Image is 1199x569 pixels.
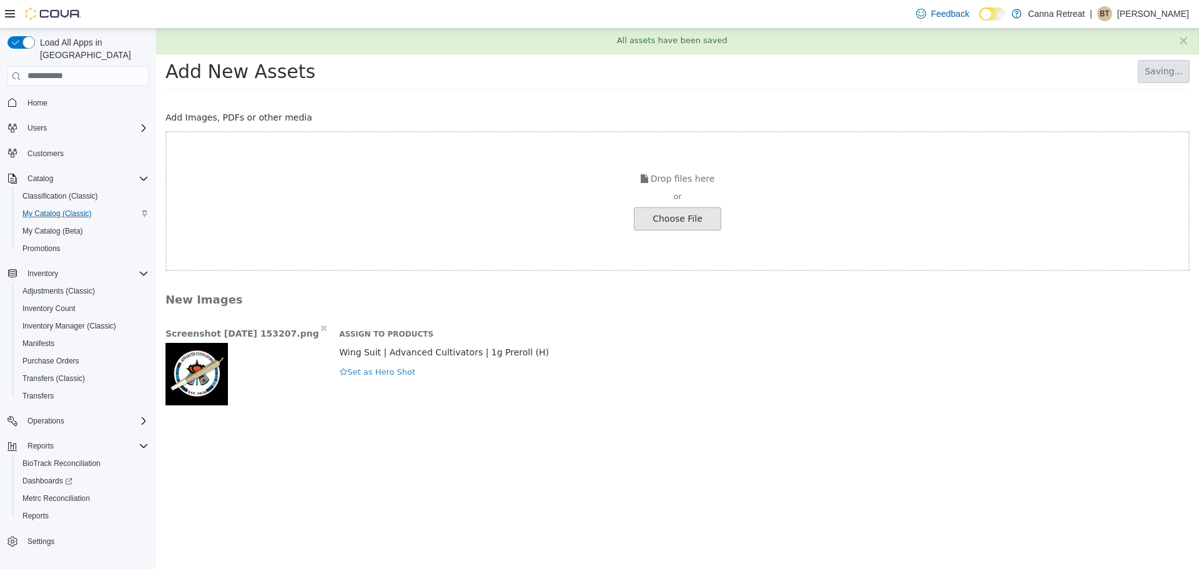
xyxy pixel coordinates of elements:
button: Transfers [12,387,154,405]
span: Catalog [22,171,149,186]
span: Users [22,121,149,136]
span: BioTrack Reconciliation [22,458,101,468]
span: Transfers [22,391,54,401]
input: Dark Mode [979,7,1005,21]
div: Brandon Turcotte [1097,6,1112,21]
a: Transfers [17,388,59,403]
span: Customers [27,149,64,159]
span: Transfers (Classic) [17,371,149,386]
p: Add Images, PDFs or other media [9,82,1034,96]
span: Feedback [931,7,969,20]
button: Manifests [12,335,154,352]
button: Catalog [2,170,154,187]
button: Metrc Reconciliation [12,490,154,507]
span: Operations [27,416,64,426]
span: Classification (Classic) [22,191,98,201]
span: Catalog [27,174,53,184]
span: Operations [22,413,149,428]
span: Promotions [17,241,149,256]
span: Transfers [17,388,149,403]
button: Customers [2,144,154,162]
a: Adjustments (Classic) [17,284,100,299]
button: Inventory [2,265,154,282]
button: Operations [2,412,154,430]
span: Metrc Reconciliation [17,491,149,506]
button: Adjustments (Classic) [12,282,154,300]
span: Adjustments (Classic) [17,284,149,299]
a: Classification (Classic) [17,189,103,204]
a: Feedback [911,1,974,26]
div: or [11,162,1032,174]
span: Manifests [17,336,149,351]
button: Settings [2,532,154,550]
a: Settings [22,534,59,549]
span: Inventory Manager (Classic) [17,319,149,334]
img: Screenshot 2025-07-12 153207.png [9,314,72,377]
span: Adjustments (Classic) [22,286,95,296]
span: My Catalog (Beta) [22,226,83,236]
span: Home [27,98,47,108]
span: Transfers (Classic) [22,374,85,383]
button: Home [2,94,154,112]
a: Purchase Orders [17,354,84,369]
span: Customers [22,146,149,161]
div: Choose File [478,179,565,202]
span: Inventory Manager (Classic) [22,321,116,331]
span: Promotions [22,244,61,254]
span: Classification (Classic) [17,189,149,204]
p: Canna Retreat [1028,6,1085,21]
button: Users [22,121,52,136]
a: Transfers (Classic) [17,371,90,386]
span: Inventory [27,269,58,279]
button: Purchase Orders [12,352,154,370]
button: Inventory Count [12,300,154,317]
span: BT [1100,6,1109,21]
h6: Assign to Products [183,301,1034,311]
p: Wing Suit | Advanced Cultivators | 1g Preroll (H) [183,317,1034,330]
a: BioTrack Reconciliation [17,456,106,471]
a: Manifests [17,336,59,351]
span: Manifests [22,339,54,349]
span: Purchase Orders [22,356,79,366]
span: Reports [22,511,49,521]
button: Preview [9,314,72,377]
button: Users [2,119,154,137]
span: BioTrack Reconciliation [17,456,149,471]
button: Reports [22,438,59,453]
p: [PERSON_NAME] [1117,6,1189,21]
a: Metrc Reconciliation [17,491,95,506]
span: My Catalog (Classic) [17,206,149,221]
a: Promotions [17,241,66,256]
button: Reports [2,437,154,455]
a: My Catalog (Beta) [17,224,88,239]
button: Inventory [22,266,63,281]
button: My Catalog (Classic) [12,205,154,222]
button: Operations [22,413,69,428]
a: Dashboards [12,472,154,490]
a: Inventory Count [17,301,81,316]
a: My Catalog (Classic) [17,206,97,221]
button: Reports [12,507,154,525]
button: My Catalog (Beta) [12,222,154,240]
span: My Catalog (Classic) [22,209,92,219]
button: Set as Hero Shot [183,337,260,350]
span: Metrc Reconciliation [22,493,90,503]
span: Reports [22,438,149,453]
a: Inventory Manager (Classic) [17,319,121,334]
span: Inventory Count [17,301,149,316]
span: Dashboards [22,476,72,486]
span: Users [27,123,47,133]
p: | [1090,6,1092,21]
span: Inventory Count [22,304,76,314]
span: Load All Apps in [GEOGRAPHIC_DATA] [35,36,149,61]
span: Purchase Orders [17,354,149,369]
button: Classification (Classic) [12,187,154,205]
a: Dashboards [17,473,77,488]
span: My Catalog (Beta) [17,224,149,239]
button: BioTrack Reconciliation [12,455,154,472]
button: Saving... [982,31,1034,54]
span: Dashboards [17,473,149,488]
button: Transfers (Classic) [12,370,154,387]
button: × [1022,6,1033,19]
